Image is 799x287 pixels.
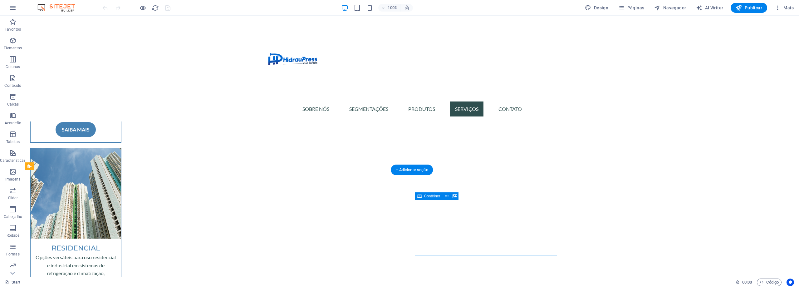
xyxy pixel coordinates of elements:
[6,252,20,257] p: Formas
[652,3,689,13] button: Navegador
[585,5,608,11] span: Design
[8,195,18,200] p: Slider
[5,177,20,182] p: Imagens
[742,279,752,286] span: 00 00
[654,5,686,11] span: Navegador
[5,121,21,126] p: Acordeão
[152,4,159,12] i: Recarregar página
[760,279,779,286] span: Código
[7,233,20,238] p: Rodapé
[4,46,22,51] p: Elementos
[787,279,794,286] button: Usercentrics
[582,3,611,13] div: Design (Ctrl+Alt+Y)
[7,102,19,107] p: Caixas
[736,279,752,286] h6: Tempo de sessão
[747,280,748,285] span: :
[388,4,398,12] h6: 100%
[757,279,782,286] button: Código
[151,4,159,12] button: reload
[5,279,21,286] a: Clique para cancelar a seleção. Clique duas vezes para abrir as Páginas
[404,5,409,11] i: Ao redimensionar, ajusta automaticamente o nível de zoom para caber no dispositivo escolhido.
[775,5,794,11] span: Mais
[696,5,723,11] span: AI Writer
[378,4,400,12] button: 100%
[36,4,83,12] img: Editor Logo
[5,27,21,32] p: Favoritos
[139,4,146,12] button: Clique aqui para sair do modo de visualização e continuar editando
[772,3,796,13] button: Mais
[736,5,762,11] span: Publicar
[6,139,20,144] p: Tabelas
[391,165,433,175] div: + Adicionar seção
[694,3,726,13] button: AI Writer
[616,3,647,13] button: Páginas
[731,3,767,13] button: Publicar
[6,64,20,69] p: Colunas
[618,5,644,11] span: Páginas
[424,194,440,198] span: Contêiner
[4,83,21,88] p: Conteúdo
[582,3,611,13] button: Design
[4,214,22,219] p: Cabeçalho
